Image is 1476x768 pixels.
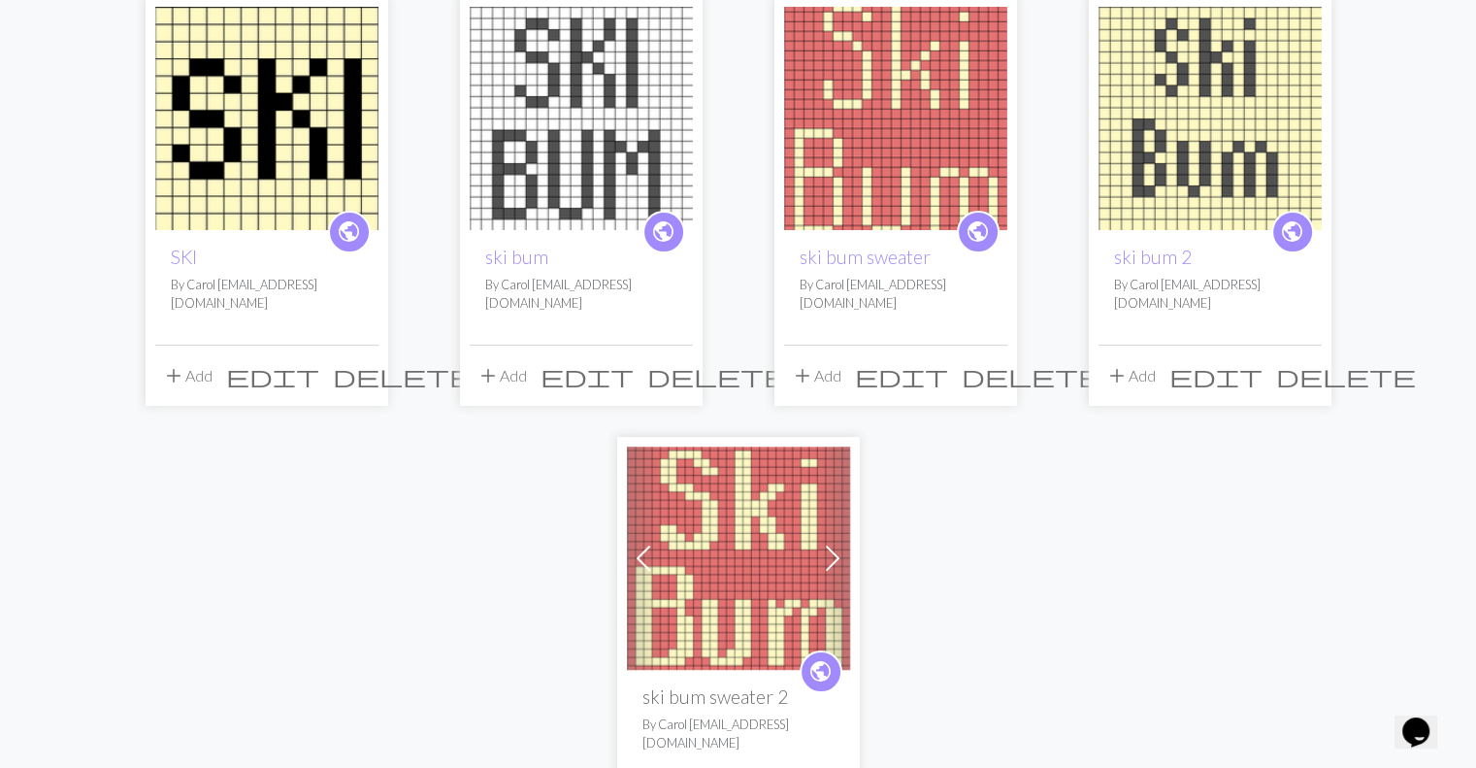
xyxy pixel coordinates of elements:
span: public [808,656,833,686]
img: ski bum sweater [784,7,1007,230]
span: delete [1276,362,1416,389]
i: public [651,213,675,251]
button: Edit [848,357,955,394]
i: public [1280,213,1304,251]
p: By Carol [EMAIL_ADDRESS][DOMAIN_NAME] [485,276,677,313]
button: Delete [1269,357,1423,394]
i: Edit [226,364,319,387]
a: ski bum [485,246,548,268]
i: public [808,652,833,691]
a: public [957,211,1000,253]
span: add [162,362,185,389]
a: SKI [155,107,378,125]
span: public [651,217,675,247]
a: ski bum sweater [784,107,1007,125]
h2: ski bum sweater 2 [642,685,835,708]
a: public [800,651,842,693]
button: Edit [534,357,640,394]
img: ski bum [470,7,693,230]
span: add [791,362,814,389]
a: public [1271,211,1314,253]
span: public [1280,217,1304,247]
iframe: chat widget [1394,690,1457,749]
button: Add [155,357,219,394]
span: delete [962,362,1101,389]
button: Delete [326,357,479,394]
a: ski bum sweater [800,246,931,268]
a: ski bum 2 [1099,107,1322,125]
span: delete [647,362,787,389]
i: public [337,213,361,251]
span: public [966,217,990,247]
a: public [328,211,371,253]
span: edit [1169,362,1263,389]
button: Delete [955,357,1108,394]
i: public [966,213,990,251]
p: By Carol [EMAIL_ADDRESS][DOMAIN_NAME] [1114,276,1306,313]
a: SKI [171,246,197,268]
img: SKI [155,7,378,230]
span: edit [541,362,634,389]
span: edit [226,362,319,389]
a: ski bum [470,107,693,125]
span: edit [855,362,948,389]
button: Edit [219,357,326,394]
i: Edit [541,364,634,387]
button: Add [784,357,848,394]
span: delete [333,362,473,389]
img: ski bum 2 [1099,7,1322,230]
a: ski bum 2 [1114,246,1192,268]
p: By Carol [EMAIL_ADDRESS][DOMAIN_NAME] [800,276,992,313]
i: Edit [1169,364,1263,387]
button: Add [470,357,534,394]
span: public [337,217,361,247]
span: add [476,362,500,389]
button: Edit [1163,357,1269,394]
button: Delete [640,357,794,394]
p: By Carol [EMAIL_ADDRESS][DOMAIN_NAME] [642,716,835,752]
i: Edit [855,364,948,387]
a: ski bum sweater 2 [627,547,850,565]
img: ski bum sweater 2 [627,447,850,670]
p: By Carol [EMAIL_ADDRESS][DOMAIN_NAME] [171,276,363,313]
button: Add [1099,357,1163,394]
a: public [642,211,685,253]
span: add [1105,362,1129,389]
